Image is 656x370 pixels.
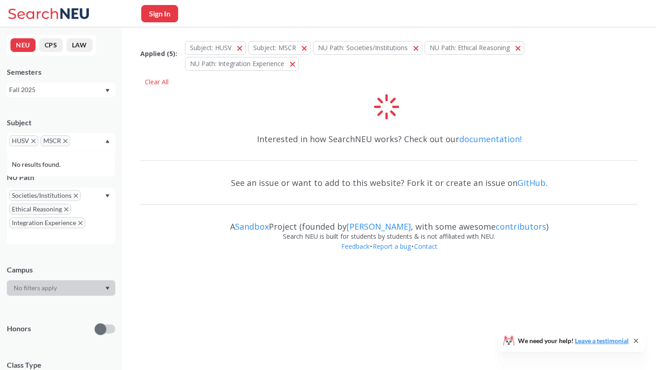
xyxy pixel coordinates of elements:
[105,89,110,92] svg: Dropdown arrow
[9,85,104,95] div: Fall 2025
[67,38,92,52] button: LAW
[235,221,269,232] a: Sandbox
[518,338,629,344] span: We need your help!
[41,135,70,146] span: MSCRX to remove pill
[9,190,81,201] span: Societies/InstitutionsX to remove pill
[9,204,71,215] span: Ethical ReasoningX to remove pill
[518,177,546,188] a: GitHub
[140,213,638,231] div: A Project (founded by , with some awesome )
[7,280,115,296] div: Dropdown arrow
[347,221,411,232] a: [PERSON_NAME]
[7,118,115,128] div: Subject
[7,324,31,334] p: Honors
[63,139,67,143] svg: X to remove pill
[140,126,638,152] div: Interested in how SearchNEU works? Check out our
[78,221,82,225] svg: X to remove pill
[185,41,246,55] button: Subject: HUSV
[39,38,63,52] button: CPS
[372,242,411,251] a: Report a bug
[31,139,36,143] svg: X to remove pill
[459,134,522,144] a: documentation!
[7,188,115,244] div: Societies/InstitutionsX to remove pillEthical ReasoningX to remove pillIntegration ExperienceX to...
[140,231,638,242] div: Search NEU is built for students by students & is not affiliated with NEU.
[496,221,546,232] a: contributors
[9,135,38,146] span: HUSVX to remove pill
[185,57,299,71] button: NU Path: Integration Experience
[7,133,115,152] div: HUSVX to remove pillMSCRX to remove pillDropdown arrowNo results found.
[105,287,110,290] svg: Dropdown arrow
[140,242,638,265] div: • •
[7,172,115,182] div: NU Path
[140,75,173,89] div: Clear All
[140,49,177,59] span: Applied ( 5 ):
[105,139,110,143] svg: Dropdown arrow
[140,170,638,196] div: See an issue or want to add to this website? Fork it or create an issue on .
[425,41,524,55] button: NU Path: Ethical Reasoning
[7,360,115,370] span: Class Type
[7,265,115,275] div: Campus
[12,159,62,170] span: No results found.
[105,194,110,198] svg: Dropdown arrow
[74,194,78,198] svg: X to remove pill
[10,38,36,52] button: NEU
[341,242,370,251] a: Feedback
[313,41,422,55] button: NU Path: Societies/Institutions
[141,5,178,22] button: Sign In
[64,207,68,211] svg: X to remove pill
[9,217,85,228] span: Integration ExperienceX to remove pill
[318,43,408,52] span: NU Path: Societies/Institutions
[190,43,231,52] span: Subject: HUSV
[430,43,510,52] span: NU Path: Ethical Reasoning
[190,59,284,68] span: NU Path: Integration Experience
[414,242,438,251] a: Contact
[7,82,115,97] div: Fall 2025Dropdown arrow
[575,337,629,344] a: Leave a testimonial
[7,67,115,77] div: Semesters
[253,43,296,52] span: Subject: MSCR
[248,41,311,55] button: Subject: MSCR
